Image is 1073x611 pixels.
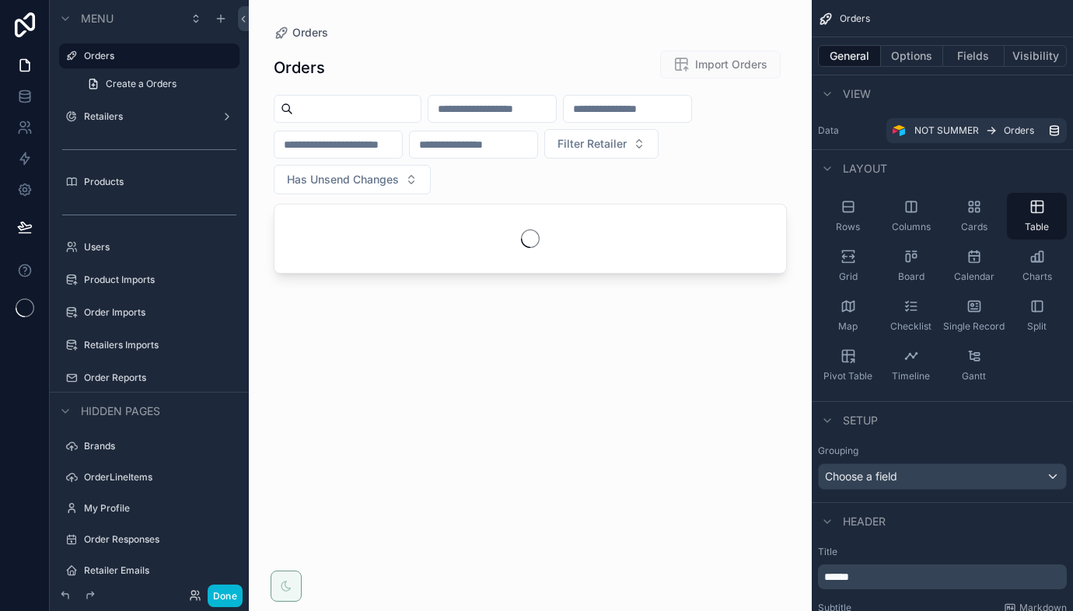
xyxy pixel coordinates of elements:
label: Order Imports [84,306,236,319]
span: Orders [840,12,870,25]
button: Gantt [944,342,1004,389]
span: Map [838,320,858,333]
span: NOT SUMMER [914,124,979,137]
button: Table [1007,193,1067,239]
button: Grid [818,243,878,289]
span: Timeline [892,370,930,382]
button: Columns [881,193,941,239]
button: Split [1007,292,1067,339]
button: Cards [944,193,1004,239]
label: Data [818,124,880,137]
span: Hidden pages [81,403,160,419]
span: Create a Orders [106,78,177,90]
label: Grouping [818,445,858,457]
img: Airtable Logo [893,124,905,137]
label: My Profile [84,502,236,515]
span: Header [843,514,886,529]
button: Single Record [944,292,1004,339]
label: Retailers Imports [84,339,236,351]
span: Layout [843,161,887,176]
label: Retailer Emails [84,564,236,577]
span: Columns [892,221,931,233]
span: Charts [1022,271,1052,283]
span: Checklist [890,320,931,333]
span: View [843,86,871,102]
button: Options [881,45,943,67]
button: Pivot Table [818,342,878,389]
span: Calendar [954,271,994,283]
label: Orders [84,50,230,62]
span: Orders [1004,124,1034,137]
span: Split [1027,320,1047,333]
span: Board [898,271,924,283]
button: Rows [818,193,878,239]
button: Fields [943,45,1005,67]
label: Title [818,546,1067,558]
label: OrderLineItems [84,471,236,484]
button: Calendar [944,243,1004,289]
a: Create a Orders [78,72,239,96]
span: Menu [81,11,114,26]
span: Cards [961,221,987,233]
label: Users [84,241,236,253]
button: Board [881,243,941,289]
div: scrollable content [818,564,1067,589]
button: General [818,45,881,67]
label: Brands [84,440,236,452]
span: Rows [836,221,860,233]
label: Order Reports [84,372,236,384]
span: Single Record [943,320,1005,333]
button: Choose a field [818,463,1067,490]
label: Products [84,176,236,188]
label: Retailers [84,110,215,123]
label: Product Imports [84,274,236,286]
span: Choose a field [825,470,897,483]
span: Gantt [962,370,986,382]
span: Setup [843,413,878,428]
button: Visibility [1005,45,1067,67]
a: NOT SUMMEROrders [886,118,1067,143]
span: Pivot Table [823,370,872,382]
button: Done [208,585,243,607]
button: Checklist [881,292,941,339]
button: Timeline [881,342,941,389]
span: Grid [839,271,858,283]
label: Order Responses [84,533,236,546]
button: Charts [1007,243,1067,289]
button: Map [818,292,878,339]
span: Table [1025,221,1049,233]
